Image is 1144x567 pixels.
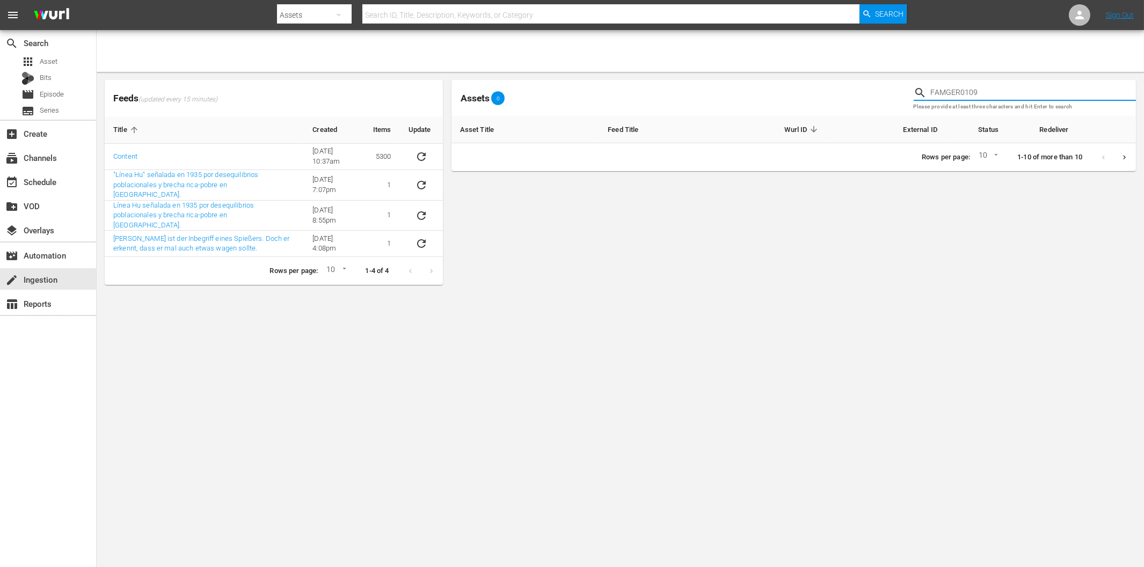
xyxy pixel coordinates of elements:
span: Asset [40,56,57,67]
p: Please provide at least three characters and hit Enter to search [914,102,1136,112]
td: [DATE] 10:37am [304,144,365,170]
a: Línea Hu señalada en 1935 por desequilibrios poblacionales y brecha rica-pobre en [GEOGRAPHIC_DATA]. [113,201,254,229]
td: 1 [365,170,400,201]
span: menu [6,9,19,21]
span: Title [113,125,141,135]
span: Bits [40,72,52,83]
span: Search [5,37,18,50]
td: [DATE] 8:55pm [304,201,365,231]
span: Wurl ID [785,124,821,134]
span: 0 [491,95,505,101]
span: VOD [5,200,18,213]
span: Create [5,128,18,141]
span: Schedule [5,176,18,189]
div: 10 [974,149,1000,165]
span: (updated every 15 minutes) [139,95,217,104]
span: Episode [40,89,64,100]
th: Redeliver [1031,116,1136,143]
span: Asset [21,55,34,68]
th: Status [946,116,1031,143]
span: Series [40,105,59,116]
span: Asset Title [460,124,508,134]
button: Search [859,4,907,24]
p: Rows per page: [269,266,318,276]
td: [DATE] 4:08pm [304,231,365,257]
a: [PERSON_NAME] ist der Inbegriff eines Spießers. Doch er erkennt, dass er mal auch etwas wagen sol... [113,234,290,253]
img: ans4CAIJ8jUAAAAAAAAAAAAAAAAAAAAAAAAgQb4GAAAAAAAAAAAAAAAAAAAAAAAAJMjXAAAAAAAAAAAAAAAAAAAAAAAAgAT5G... [26,3,77,28]
p: Rows per page: [922,152,970,163]
input: Search Title, Series Title, Wurl ID or External ID [931,85,1136,101]
th: Feed Title [599,116,708,143]
td: 1 [365,201,400,231]
table: sticky table [451,116,1136,143]
span: Search [875,4,903,24]
table: sticky table [105,116,443,257]
p: 1-4 of 4 [366,266,389,276]
th: Update [400,116,443,144]
span: Ingestion [5,274,18,286]
span: Reports [5,298,18,311]
th: Items [365,116,400,144]
span: Episode [21,88,34,101]
span: Assets [461,93,490,104]
span: Feeds [105,90,443,107]
td: [DATE] 7:07pm [304,170,365,201]
span: Created [312,125,351,135]
button: Next page [1114,147,1135,168]
span: Channels [5,152,18,165]
th: External ID [829,116,946,143]
a: Sign Out [1106,11,1134,19]
span: Series [21,105,34,117]
td: 1 [365,231,400,257]
a: "Línea Hu" señalada en 1935 por desequilibrios poblacionales y brecha rica-pobre en [GEOGRAPHIC_D... [113,171,258,198]
div: Bits [21,72,34,85]
a: Content [113,152,137,160]
td: 5300 [365,144,400,170]
p: 1-10 of more than 10 [1017,152,1082,163]
span: Overlays [5,224,18,237]
span: Automation [5,249,18,262]
div: 10 [322,263,348,279]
